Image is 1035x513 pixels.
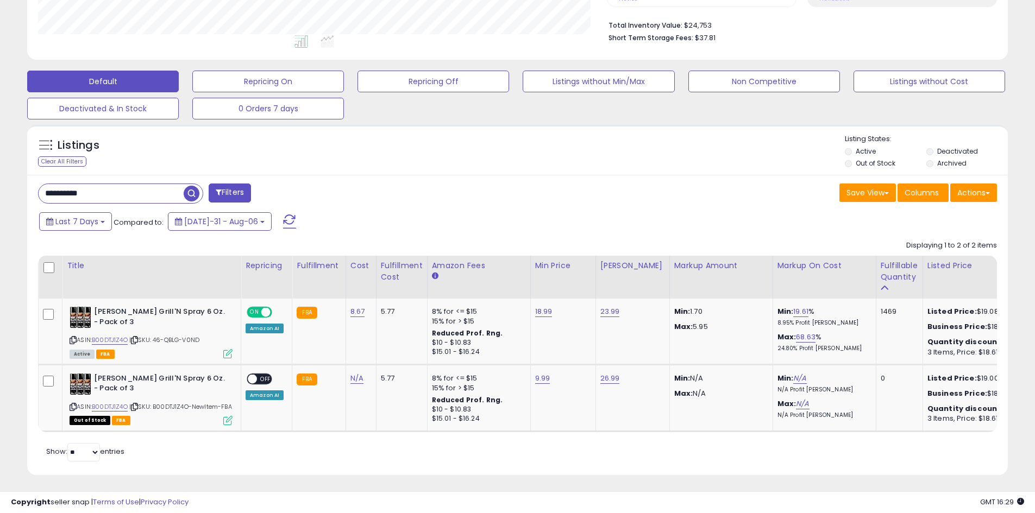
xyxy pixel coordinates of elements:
[246,260,287,271] div: Repricing
[881,260,918,283] div: Fulfillable Quantity
[845,134,1008,144] p: Listing States:
[927,306,977,316] b: Listed Price:
[297,307,317,319] small: FBA
[937,159,967,168] label: Archived
[381,373,419,383] div: 5.77
[432,316,522,326] div: 15% for > $15
[141,497,189,507] a: Privacy Policy
[297,373,317,385] small: FBA
[192,98,344,119] button: 0 Orders 7 days
[688,71,840,92] button: Non Competitive
[777,260,871,271] div: Markup on Cost
[523,71,674,92] button: Listings without Min/Max
[609,21,682,30] b: Total Inventory Value:
[856,147,876,156] label: Active
[96,350,115,359] span: FBA
[248,308,261,317] span: ON
[432,414,522,423] div: $15.01 - $16.24
[70,373,233,424] div: ASIN:
[854,71,1005,92] button: Listings without Cost
[927,414,1018,423] div: 3 Items, Price: $18.61
[695,33,716,43] span: $37.81
[112,416,130,425] span: FBA
[777,345,868,352] p: 24.80% Profit [PERSON_NAME]
[432,260,526,271] div: Amazon Fees
[92,335,128,345] a: B00DTJ1Z4O
[674,322,764,332] p: 5.95
[777,332,796,342] b: Max:
[927,307,1018,316] div: $19.08
[777,307,868,327] div: %
[980,497,1024,507] span: 2025-08-14 16:29 GMT
[937,147,978,156] label: Deactivated
[209,183,251,202] button: Filters
[777,319,868,327] p: 8.95% Profit [PERSON_NAME]
[92,402,128,411] a: B00DTJ1Z4O
[927,388,987,398] b: Business Price:
[432,383,522,393] div: 15% for > $15
[432,405,522,414] div: $10 - $10.83
[58,138,99,153] h5: Listings
[381,307,419,316] div: 5.77
[70,307,233,357] div: ASIN:
[350,260,372,271] div: Cost
[192,71,344,92] button: Repricing On
[777,411,868,419] p: N/A Profit [PERSON_NAME]
[793,306,808,317] a: 19.61
[257,374,274,383] span: OFF
[927,389,1018,398] div: $18.7
[27,98,179,119] button: Deactivated & In Stock
[70,307,91,328] img: 51ATsB8qeIL._SL40_.jpg
[432,338,522,347] div: $10 - $10.83
[535,260,591,271] div: Min Price
[777,332,868,352] div: %
[432,373,522,383] div: 8% for <= $15
[432,328,503,338] b: Reduced Prof. Rng.
[674,306,691,316] strong: Min:
[777,306,794,316] b: Min:
[950,183,997,202] button: Actions
[927,347,1018,357] div: 3 Items, Price: $18.61
[773,256,876,299] th: The percentage added to the cost of goods (COGS) that forms the calculator for Min & Max prices.
[129,402,232,411] span: | SKU: B00DTJ1Z4O-NewItem-FBA
[777,373,794,383] b: Min:
[381,260,423,283] div: Fulfillment Cost
[94,307,226,330] b: [PERSON_NAME] Grill'N Spray 6 Oz. - Pack of 3
[357,71,509,92] button: Repricing Off
[777,386,868,394] p: N/A Profit [PERSON_NAME]
[168,212,272,231] button: [DATE]-31 - Aug-06
[927,321,987,332] b: Business Price:
[674,260,768,271] div: Markup Amount
[55,216,98,227] span: Last 7 Days
[94,373,226,396] b: [PERSON_NAME] Grill'N Spray 6 Oz. - Pack of 3
[70,350,95,359] span: All listings currently available for purchase on Amazon
[905,187,939,198] span: Columns
[777,398,796,409] b: Max:
[11,497,51,507] strong: Copyright
[927,337,1006,347] b: Quantity discounts
[881,373,914,383] div: 0
[927,260,1021,271] div: Listed Price
[46,446,124,457] span: Show: entries
[246,324,284,333] div: Amazon AI
[350,306,365,317] a: 8.67
[839,183,896,202] button: Save View
[600,260,665,271] div: [PERSON_NAME]
[600,306,620,317] a: 23.99
[927,373,977,383] b: Listed Price:
[906,240,997,251] div: Displaying 1 to 2 of 2 items
[609,33,693,42] b: Short Term Storage Fees:
[432,307,522,316] div: 8% for <= $15
[898,183,949,202] button: Columns
[432,347,522,357] div: $15.01 - $16.24
[350,373,363,384] a: N/A
[271,308,288,317] span: OFF
[674,373,764,383] p: N/A
[927,322,1018,332] div: $18.7
[184,216,258,227] span: [DATE]-31 - Aug-06
[11,497,189,508] div: seller snap | |
[674,389,764,398] p: N/A
[796,398,809,409] a: N/A
[70,416,110,425] span: All listings that are currently out of stock and unavailable for purchase on Amazon
[674,307,764,316] p: 1.70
